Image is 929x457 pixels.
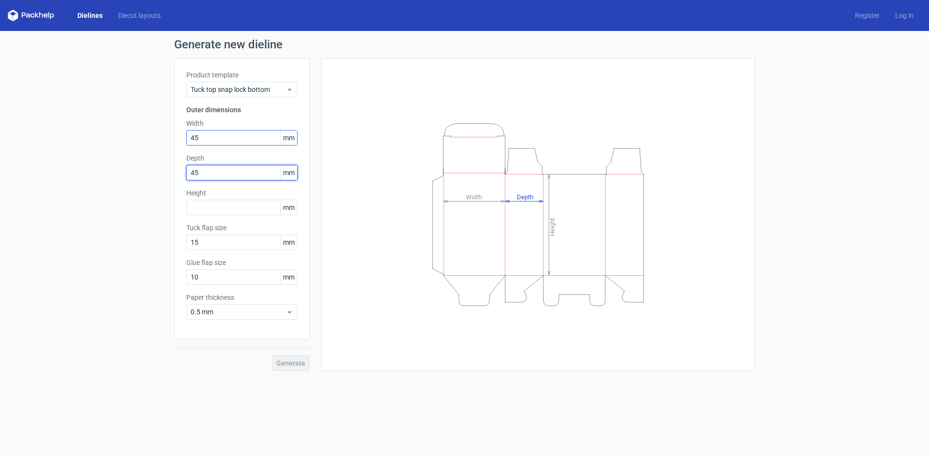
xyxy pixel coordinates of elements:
[191,307,286,317] span: 0.5 mm
[110,11,168,20] a: Diecut layouts
[847,11,887,20] a: Register
[280,165,297,180] span: mm
[280,270,297,284] span: mm
[191,85,286,94] span: Tuck top snap lock bottom
[280,200,297,215] span: mm
[186,293,298,302] label: Paper thickness
[466,193,482,200] tspan: Width
[186,105,298,115] h3: Outer dimensions
[186,70,298,80] label: Product template
[186,188,298,198] label: Height
[186,153,298,163] label: Depth
[186,118,298,128] label: Width
[280,235,297,250] span: mm
[887,11,921,20] a: Log in
[549,218,556,236] tspan: Height
[186,223,298,233] label: Tuck flap size
[517,193,533,200] tspan: Depth
[186,258,298,267] label: Glue flap size
[280,131,297,145] span: mm
[174,39,755,50] h1: Generate new dieline
[70,11,110,20] a: Dielines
